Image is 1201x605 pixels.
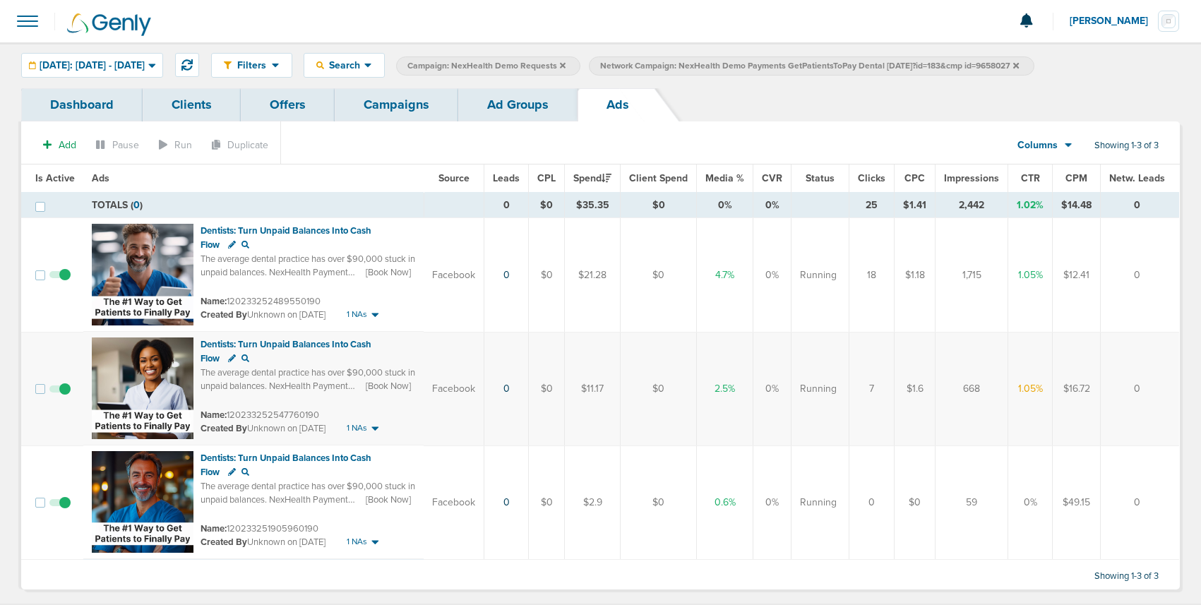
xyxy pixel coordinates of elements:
[753,218,791,333] td: 0%
[849,332,895,445] td: 7
[621,218,697,333] td: $0
[936,193,1008,218] td: 2,442
[849,193,895,218] td: 25
[762,172,782,184] span: CVR
[529,193,565,218] td: $0
[40,61,145,71] span: [DATE]: [DATE] - [DATE]
[201,309,247,321] span: Created By
[232,59,272,71] span: Filters
[1070,16,1158,26] span: [PERSON_NAME]
[529,445,565,560] td: $0
[35,135,84,155] button: Add
[806,172,835,184] span: Status
[858,172,885,184] span: Clicks
[529,218,565,333] td: $0
[503,496,510,508] a: 0
[484,193,529,218] td: 0
[565,218,621,333] td: $21.28
[201,481,415,575] span: The average dental practice has over $90,000 stuck in unpaid balances. NexHealth Payments syncs w...
[201,409,319,421] small: 120233252547760190
[895,218,936,333] td: $1.18
[458,88,578,121] a: Ad Groups
[92,451,193,553] img: Ad image
[1101,193,1180,218] td: 0
[493,172,520,184] span: Leads
[92,224,193,325] img: Ad image
[1053,445,1101,560] td: $49.15
[347,309,367,321] span: 1 NAs
[565,193,621,218] td: $35.35
[895,193,936,218] td: $1.41
[944,172,999,184] span: Impressions
[936,445,1008,560] td: 59
[895,445,936,560] td: $0
[849,218,895,333] td: 18
[366,380,411,393] span: [Book Now]
[1101,332,1180,445] td: 0
[1053,218,1101,333] td: $12.41
[904,172,925,184] span: CPC
[697,332,753,445] td: 2.5%
[529,332,565,445] td: $0
[849,445,895,560] td: 0
[578,88,658,121] a: Ads
[133,199,140,211] span: 0
[621,193,697,218] td: $0
[1101,218,1180,333] td: 0
[1021,172,1040,184] span: CTR
[705,172,744,184] span: Media %
[1008,445,1053,560] td: 0%
[335,88,458,121] a: Campaigns
[600,60,1019,72] span: Network Campaign: NexHealth Demo Payments GetPatientsToPay Dental [DATE]?id=183&cmp id=9658027
[201,253,415,348] span: The average dental practice has over $90,000 stuck in unpaid balances. NexHealth Payments syncs w...
[573,172,611,184] span: Spend
[438,172,470,184] span: Source
[201,339,371,364] span: Dentists: Turn Unpaid Balances Into Cash Flow
[629,172,688,184] span: Client Spend
[800,496,837,510] span: Running
[21,88,143,121] a: Dashboard
[324,59,364,71] span: Search
[201,422,325,435] small: Unknown on [DATE]
[1094,140,1159,152] span: Showing 1-3 of 3
[753,445,791,560] td: 0%
[59,139,76,151] span: Add
[1094,570,1159,582] span: Showing 1-3 of 3
[1008,332,1053,445] td: 1.05%
[424,332,484,445] td: Facebook
[800,268,837,282] span: Running
[347,422,367,434] span: 1 NAs
[537,172,556,184] span: CPL
[936,332,1008,445] td: 668
[201,536,325,549] small: Unknown on [DATE]
[697,193,753,218] td: 0%
[800,382,837,396] span: Running
[1008,193,1053,218] td: 1.02%
[201,225,371,251] span: Dentists: Turn Unpaid Balances Into Cash Flow
[143,88,241,121] a: Clients
[424,218,484,333] td: Facebook
[366,493,411,506] span: [Book Now]
[201,367,415,462] span: The average dental practice has over $90,000 stuck in unpaid balances. NexHealth Payments syncs w...
[1065,172,1087,184] span: CPM
[201,296,321,307] small: 120233252489550190
[621,332,697,445] td: $0
[201,537,247,548] span: Created By
[201,453,371,478] span: Dentists: Turn Unpaid Balances Into Cash Flow
[1109,172,1165,184] span: Netw. Leads
[753,332,791,445] td: 0%
[201,523,227,534] span: Name:
[565,332,621,445] td: $11.17
[201,523,318,534] small: 120233251905960190
[92,172,109,184] span: Ads
[407,60,566,72] span: Campaign: NexHealth Demo Requests
[1017,138,1058,152] span: Columns
[1101,445,1180,560] td: 0
[1053,193,1101,218] td: $14.48
[241,88,335,121] a: Offers
[1008,218,1053,333] td: 1.05%
[1053,332,1101,445] td: $16.72
[697,218,753,333] td: 4.7%
[67,13,151,36] img: Genly
[503,383,510,395] a: 0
